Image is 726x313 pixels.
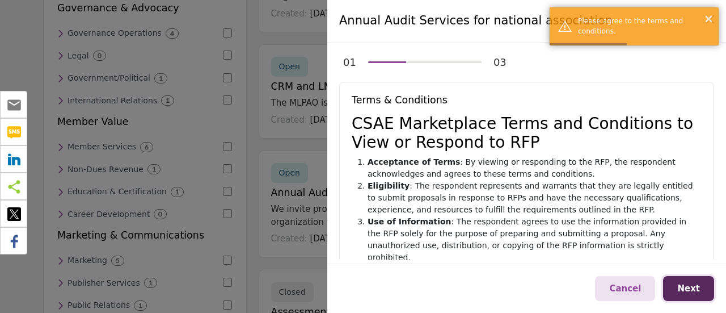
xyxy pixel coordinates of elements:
[352,114,702,152] h2: CSAE Marketplace Terms and Conditions to View or Respond to RFP
[595,276,655,302] button: Cancel
[368,181,410,190] strong: Eligibility
[368,157,460,166] strong: Acceptance of Terms
[578,16,710,37] div: Please agree to the terms and conditions.
[663,276,714,302] button: Next
[368,217,451,226] strong: Use of Information
[704,12,714,24] button: ×
[493,55,506,70] div: 03
[352,94,702,106] h5: Terms & Conditions
[343,55,356,70] div: 01
[368,216,702,264] li: : The respondent agrees to use the information provided in the RFP solely for the purpose of prep...
[609,283,641,294] span: Cancel
[368,180,702,216] li: : The respondent represents and warrants that they are legally entitled to submit proposals in re...
[677,283,700,294] span: Next
[368,156,702,180] li: : By viewing or responding to the RFP, the respondent acknowledges and agrees to these terms and ...
[339,12,613,30] h4: Annual Audit Services for national association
